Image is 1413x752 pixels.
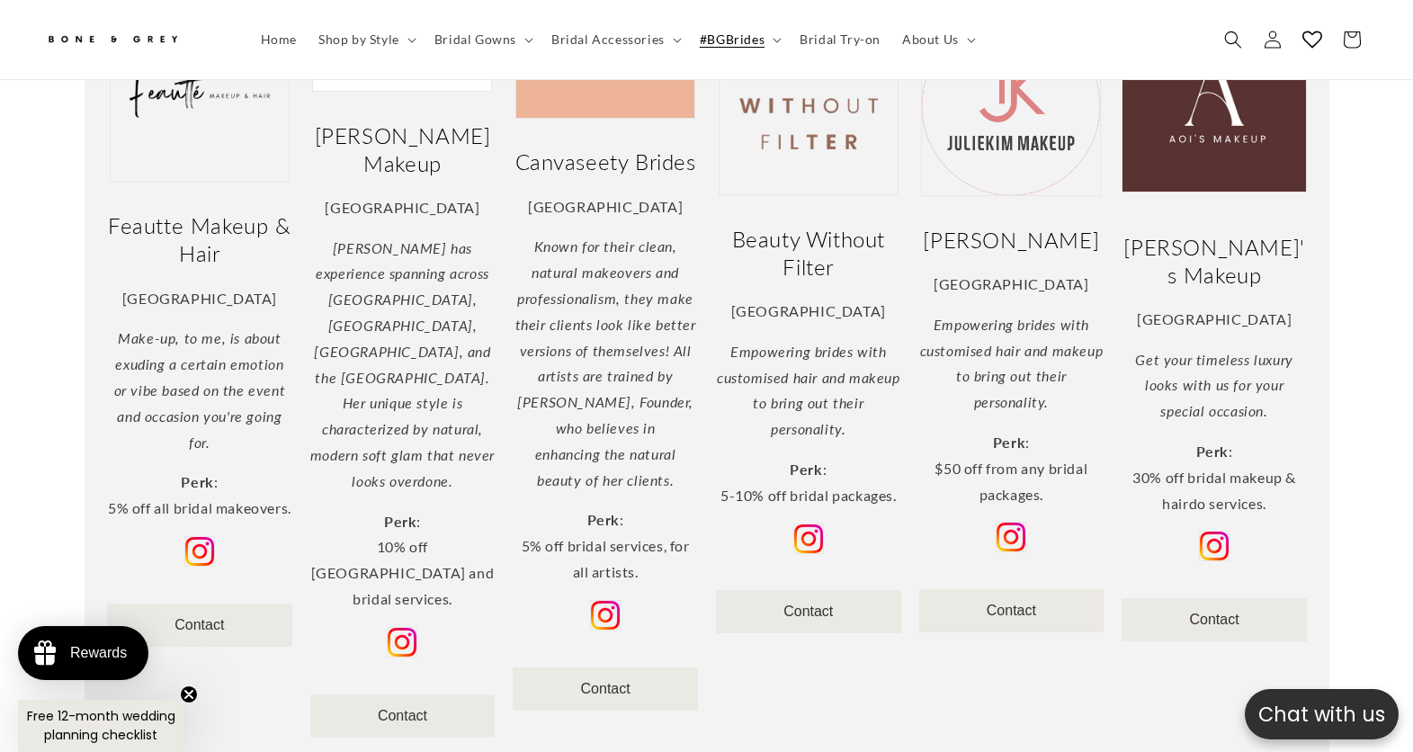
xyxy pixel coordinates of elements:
[434,31,516,48] span: Bridal Gowns
[789,21,891,58] a: Bridal Try-on
[700,31,765,48] span: #BGBrides
[513,667,698,711] button: Contact
[1122,233,1307,289] h2: [PERSON_NAME]'s Makeup
[513,148,698,176] h2: Canvaseety Brides
[783,604,833,620] a: Contact
[715,225,900,281] h2: Beauty Without Filter
[891,21,983,58] summary: About Us
[792,524,823,554] img: Instagram | Bone and Grey Bridal
[183,536,214,567] img: Instagram | Bone and Grey Bridal
[992,434,1024,451] b: Perk
[27,707,175,744] span: Free 12-month wedding planning checklist
[1135,351,1292,420] i: Get your timeless luxury looks with us for your special occasion.
[1195,443,1228,460] b: Perk
[715,591,900,634] button: Contact
[309,121,495,177] h2: [PERSON_NAME] Makeup
[424,21,541,58] summary: Bridal Gowns
[250,21,308,58] a: Home
[309,239,494,489] i: [PERSON_NAME] has experience spanning across [GEOGRAPHIC_DATA], [GEOGRAPHIC_DATA], [GEOGRAPHIC_DA...
[18,700,183,752] div: Free 12-month wedding planning checklistClose teaser
[318,31,399,48] span: Shop by Style
[107,604,292,647] button: Contact
[1189,613,1239,628] a: Contact
[309,195,495,221] p: [GEOGRAPHIC_DATA]
[387,627,417,658] img: Instagram | Bone and Grey Bridal
[107,470,292,523] p: : 5% off all bridal makeovers.
[1199,532,1230,562] img: Instagram | Bone and Grey Bridal
[308,21,424,58] summary: Shop by Style
[70,645,127,661] div: Rewards
[718,15,898,195] img: Beauty Without Filter | Bone and Grey Bridal Makeup & Hair Partners in Asia
[541,21,689,58] summary: Bridal Accessories
[1245,689,1399,739] button: Open chatbox
[1122,599,1307,642] button: Contact
[174,617,224,632] a: Contact
[514,238,695,488] i: Known for their clean, natural makeovers and professionalism, they make their clients look like b...
[181,474,213,491] b: Perk
[715,457,900,509] p: : 5-10% off bridal packages.
[586,512,619,529] b: Perk
[39,18,232,61] a: Bone and Grey Bridal
[384,513,416,530] b: Perk
[919,316,1103,410] i: Empowering brides with customised hair and makeup to bring out their personality.
[309,509,495,613] p: : 10% off [GEOGRAPHIC_DATA] and bridal services.
[918,430,1104,507] p: : $50 off from any bridal packages.
[590,600,621,631] img: Instagram | Bone and Grey Bridal
[109,3,289,183] img: Feautte Makeup and Hair | Bone and Grey Bridal Makeup & Hair Partners in Asia
[918,226,1104,254] h2: [PERSON_NAME]
[1122,307,1307,333] p: [GEOGRAPHIC_DATA]
[921,17,1101,197] img: Julie Kim Makeup | Bone and Grey Bridal Makeup & Hair Partners in Asia
[107,286,292,312] p: [GEOGRAPHIC_DATA]
[309,694,495,738] button: Contact
[580,681,630,696] a: Contact
[715,299,900,325] p: [GEOGRAPHIC_DATA]
[918,589,1104,632] button: Contact
[1122,439,1307,516] p: : 30% off bridal makeup & hairdo services.
[377,708,426,723] a: Contact
[261,31,297,48] span: Home
[551,31,665,48] span: Bridal Accessories
[996,523,1026,553] img: Instagram | Bone and Grey Bridal
[1122,8,1307,193] img: Aoi Makeup | Bone and Grey Bridal Makeup & Hair Partners in Asia
[716,343,899,437] i: Empowering brides with customised hair and makeup to bring out their personality.
[790,461,822,478] b: Perk
[902,31,959,48] span: About Us
[689,21,789,58] summary: #BGBrides
[1213,20,1253,59] summary: Search
[1245,699,1399,730] p: Chat with us
[513,194,698,220] p: [GEOGRAPHIC_DATA]
[113,330,285,451] i: Make-up, to me, is about exuding a certain emotion or vibe based on the event and occasion you're...
[45,25,180,55] img: Bone and Grey Bridal
[107,212,292,268] h2: Feautte Makeup & Hair
[918,272,1104,298] p: [GEOGRAPHIC_DATA]
[513,508,698,586] p: : 5% off bridal services, for all artists.
[180,685,198,703] button: Close teaser
[986,603,1035,618] a: Contact
[800,31,881,48] span: Bridal Try-on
